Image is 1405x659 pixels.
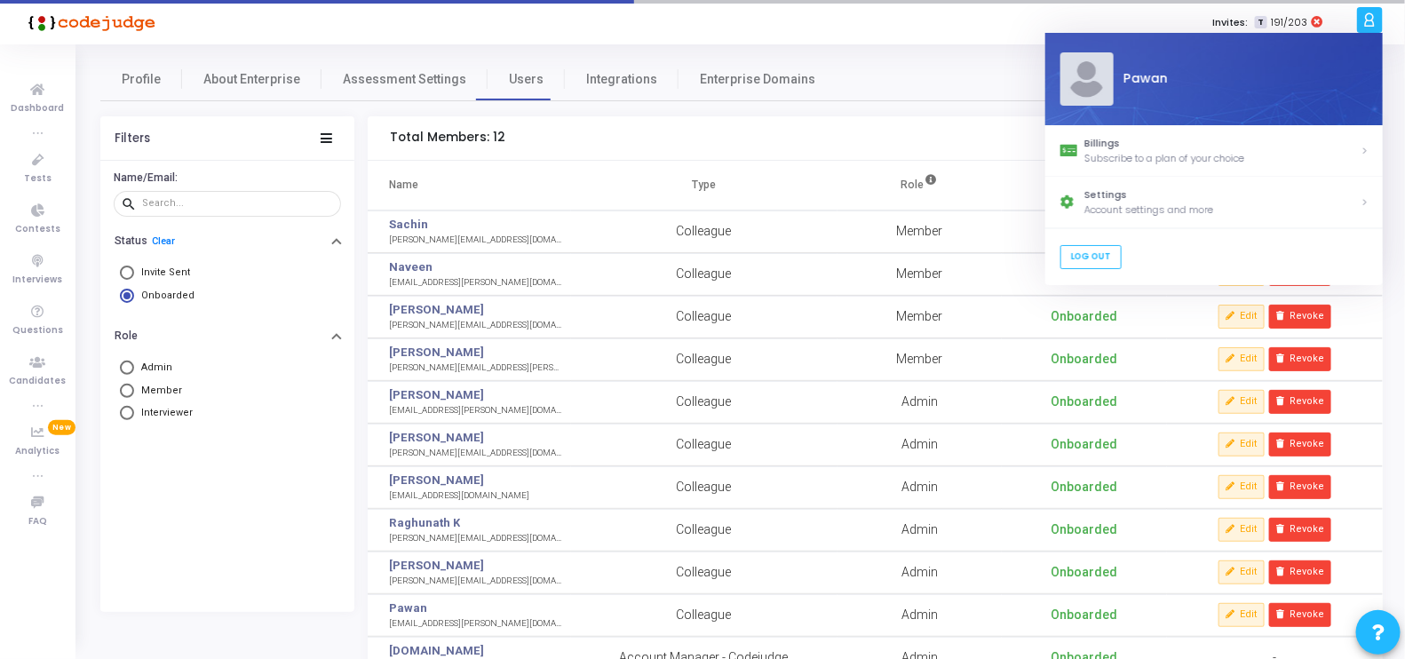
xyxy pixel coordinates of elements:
[1269,518,1331,541] button: Revoke
[15,222,60,237] span: Contests
[586,70,657,89] span: Integrations
[389,344,484,361] a: [PERSON_NAME]
[16,444,60,459] span: Analytics
[1084,202,1361,218] div: Account settings and more
[1269,433,1331,456] button: Revoke
[571,381,837,424] td: Colleague
[1269,390,1331,413] button: Revoke
[100,322,354,350] button: Role
[48,420,75,435] span: New
[389,514,460,532] a: Raghunath K
[837,161,1003,210] th: Role
[1269,475,1331,498] button: Revoke
[141,361,172,373] span: Admin
[1269,347,1331,370] button: Revoke
[1002,210,1167,253] td: Onboarded
[1269,560,1331,584] button: Revoke
[1218,433,1265,456] button: Edit
[1002,161,1167,210] th: Status
[1002,296,1167,338] td: Onboarded
[837,381,1003,424] td: Admin
[1060,245,1121,269] a: Log Out
[389,276,563,290] div: [EMAIL_ADDRESS][PERSON_NAME][DOMAIN_NAME]
[121,195,142,211] mat-icon: search
[100,227,354,255] button: StatusClear
[837,424,1003,466] td: Admin
[1218,390,1265,413] button: Edit
[389,216,428,234] a: Sachin
[700,70,815,89] span: Enterprise Domains
[571,253,837,296] td: Colleague
[389,175,418,195] div: Name
[837,210,1003,253] td: Member
[115,234,147,248] h6: Status
[509,70,544,89] span: Users
[390,131,505,146] h5: Total Members: 12
[571,466,837,509] td: Colleague
[389,429,484,447] a: [PERSON_NAME]
[1255,16,1266,29] span: T
[389,404,563,417] div: [EMAIL_ADDRESS][PERSON_NAME][DOMAIN_NAME]
[28,514,47,529] span: FAQ
[837,594,1003,637] td: Admin
[1060,52,1113,106] img: Profile Picture
[10,374,67,389] span: Candidates
[141,407,193,418] span: Interviewer
[114,171,337,185] h6: Name/Email:
[141,385,182,396] span: Member
[12,323,63,338] span: Questions
[1002,424,1167,466] td: Onboarded
[389,234,563,247] div: [PERSON_NAME][EMAIL_ADDRESS][DOMAIN_NAME]
[389,301,484,319] a: [PERSON_NAME]
[115,329,138,343] h6: Role
[571,509,837,552] td: Colleague
[1113,70,1368,89] div: Pawan
[389,447,563,460] div: [PERSON_NAME][EMAIL_ADDRESS][DOMAIN_NAME]
[1084,136,1361,151] div: Billings
[837,466,1003,509] td: Admin
[389,575,563,588] div: [PERSON_NAME][EMAIL_ADDRESS][DOMAIN_NAME]
[142,198,334,209] input: Search...
[389,599,427,617] a: Pawan
[837,296,1003,338] td: Member
[571,210,837,253] td: Colleague
[115,131,150,146] div: Filters
[389,319,563,332] div: [PERSON_NAME][EMAIL_ADDRESS][DOMAIN_NAME]
[24,171,52,187] span: Tests
[1002,466,1167,509] td: Onboarded
[1045,177,1383,228] a: SettingsAccount settings and more
[571,594,837,637] td: Colleague
[1002,509,1167,552] td: Onboarded
[837,552,1003,594] td: Admin
[1218,475,1265,498] button: Edit
[1002,552,1167,594] td: Onboarded
[389,258,433,276] a: Naveen
[1269,603,1331,626] button: Revoke
[141,290,194,301] span: Onboarded
[389,472,484,489] a: [PERSON_NAME]
[1084,151,1361,166] div: Subscribe to a plan of your choice
[837,338,1003,381] td: Member
[1218,603,1265,626] button: Edit
[122,70,161,89] span: Profile
[837,253,1003,296] td: Member
[1271,15,1307,30] span: 191/203
[1218,305,1265,328] button: Edit
[343,70,466,89] span: Assessment Settings
[1002,594,1167,637] td: Onboarded
[571,161,837,210] th: Type
[12,101,65,116] span: Dashboard
[153,235,176,247] a: Clear
[13,273,63,288] span: Interviews
[389,361,563,375] div: [PERSON_NAME][EMAIL_ADDRESS][PERSON_NAME][DOMAIN_NAME]
[571,424,837,466] td: Colleague
[1212,15,1248,30] label: Invites:
[22,4,155,40] img: logo
[1002,253,1167,296] td: Onboarded
[1084,188,1361,203] div: Settings
[1218,560,1265,584] button: Edit
[1269,305,1331,328] button: Revoke
[837,509,1003,552] td: Admin
[571,552,837,594] td: Colleague
[571,296,837,338] td: Colleague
